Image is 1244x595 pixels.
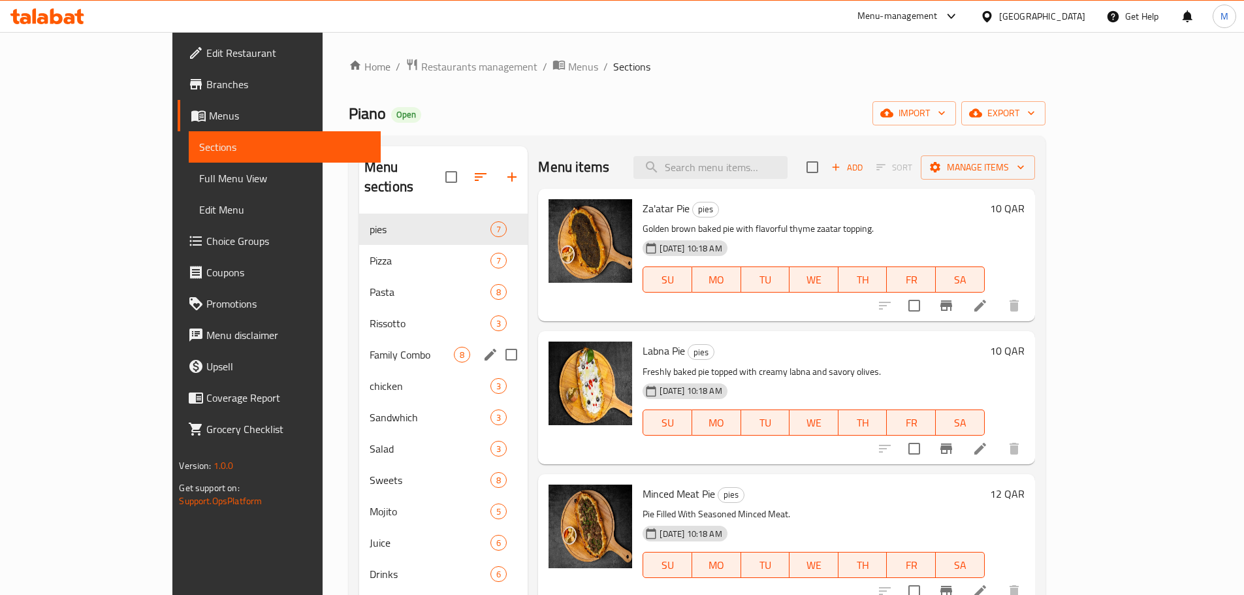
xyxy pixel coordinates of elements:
span: chicken [370,378,491,394]
button: FR [887,410,936,436]
button: TU [741,552,790,578]
a: Menus [552,58,598,75]
span: Edit Restaurant [206,45,370,61]
nav: breadcrumb [349,58,1045,75]
div: items [490,566,507,582]
span: 3 [491,443,506,455]
span: Sandwhich [370,410,491,425]
button: TH [838,266,887,293]
span: 3 [491,411,506,424]
button: delete [998,433,1030,464]
span: Piano [349,99,386,128]
span: SU [648,556,686,575]
span: M [1220,9,1228,24]
span: Add [829,160,865,175]
span: TH [844,556,882,575]
span: Manage items [931,159,1025,176]
span: Full Menu View [199,170,370,186]
span: 8 [455,349,470,361]
span: Promotions [206,296,370,312]
img: Minced Meat Pie [549,485,632,568]
span: MO [697,413,736,432]
span: Minced Meat Pie [643,484,715,504]
div: Salad3 [359,433,528,464]
button: delete [998,290,1030,321]
span: [DATE] 10:18 AM [654,528,727,540]
button: SA [936,266,985,293]
img: Za'atar Pie [549,199,632,283]
span: 1.0.0 [214,457,234,474]
div: Sweets [370,472,491,488]
span: Branches [206,76,370,92]
div: Family Combo [370,347,455,362]
div: items [490,221,507,237]
span: MO [697,556,736,575]
div: Sandwhich3 [359,402,528,433]
span: WE [795,270,833,289]
button: MO [692,410,741,436]
span: TU [746,270,785,289]
button: WE [789,266,838,293]
a: Edit menu item [972,441,988,457]
span: FR [892,270,931,289]
li: / [543,59,547,74]
div: Drinks6 [359,558,528,590]
div: items [490,472,507,488]
div: Pizza [370,253,491,268]
span: Edit Menu [199,202,370,217]
button: TH [838,552,887,578]
span: Drinks [370,566,491,582]
span: 7 [491,255,506,267]
span: pies [688,345,714,360]
button: SU [643,266,692,293]
span: Add item [826,157,868,178]
div: Juice [370,535,491,551]
button: TH [838,410,887,436]
h6: 10 QAR [990,342,1025,360]
span: SA [941,270,980,289]
img: Labna Pie [549,342,632,425]
span: Grocery Checklist [206,421,370,437]
span: Menus [209,108,370,123]
button: export [961,101,1045,125]
span: Select section [799,153,826,181]
div: [GEOGRAPHIC_DATA] [999,9,1085,24]
span: pies [370,221,491,237]
div: Pizza7 [359,245,528,276]
p: Freshly baked pie topped with creamy labna and savory olives. [643,364,984,380]
button: SA [936,552,985,578]
div: pies [692,202,719,217]
span: 5 [491,506,506,518]
div: Menu-management [857,8,938,24]
a: Grocery Checklist [178,413,380,445]
span: SU [648,413,686,432]
span: SA [941,556,980,575]
span: Coupons [206,265,370,280]
div: Family Combo8edit [359,339,528,370]
button: Branch-specific-item [931,290,962,321]
span: Select to update [901,435,928,462]
button: MO [692,552,741,578]
span: [DATE] 10:18 AM [654,385,727,397]
span: Version: [179,457,211,474]
span: WE [795,413,833,432]
span: 7 [491,223,506,236]
span: Select to update [901,292,928,319]
span: SA [941,413,980,432]
span: TU [746,413,785,432]
a: Edit menu item [972,298,988,314]
span: Menu disclaimer [206,327,370,343]
span: 6 [491,537,506,549]
button: Manage items [921,155,1035,180]
span: 6 [491,568,506,581]
button: TU [741,410,790,436]
button: TU [741,266,790,293]
span: Sort sections [465,161,496,193]
div: Open [391,107,421,123]
span: TH [844,270,882,289]
span: WE [795,556,833,575]
h6: 12 QAR [990,485,1025,503]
